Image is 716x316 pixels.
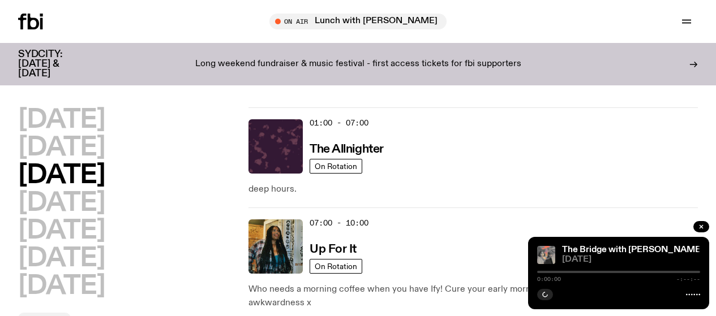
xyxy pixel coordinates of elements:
a: The Bridge with [PERSON_NAME] [562,245,704,254]
p: deep hours. [248,183,698,196]
h3: The Allnighter [310,144,384,155]
span: On Rotation [315,162,357,171]
span: -:--:-- [676,276,700,282]
p: Long weekend fundraiser & music festival - first access tickets for fbi supporters [195,59,521,70]
h3: SYDCITY: [DATE] & [DATE] [18,50,91,79]
span: 0:00:00 [537,276,561,282]
a: On Rotation [310,159,362,174]
button: [DATE] [18,274,105,299]
button: [DATE] [18,218,105,244]
a: On Rotation [310,259,362,274]
span: [DATE] [562,256,700,264]
button: [DATE] [18,246,105,271]
a: Up For It [310,241,357,256]
button: On AirLunch with [PERSON_NAME] [269,14,447,29]
a: The Allnighter [310,141,384,155]
button: [DATE] [18,135,105,161]
img: Ify - a Brown Skin girl with black braided twists, looking up to the side with her tongue stickin... [248,219,303,274]
button: [DATE] [18,107,105,133]
h3: Up For It [310,244,357,256]
p: Who needs a morning coffee when you have Ify! Cure your early morning grog w/ SMAC, chat and extr... [248,283,698,310]
span: On Rotation [315,262,357,271]
button: [DATE] [18,191,105,216]
span: 01:00 - 07:00 [310,118,368,128]
button: [DATE] [18,163,105,188]
span: 07:00 - 10:00 [310,218,368,228]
